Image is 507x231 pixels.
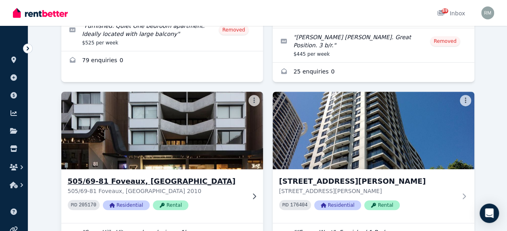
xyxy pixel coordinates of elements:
small: PID [282,203,289,207]
div: Inbox [437,9,465,17]
img: 505/69-81 Foveaux, Surry Hills [56,90,268,171]
span: Rental [153,200,188,210]
code: 176404 [290,202,307,208]
img: RentBetter [13,7,68,19]
button: More options [248,95,260,106]
a: Edit listing: Furnished. Quiet One bedroom apartment. Ideally located with large balcony [61,17,263,51]
span: Residential [314,200,361,210]
p: [STREET_ADDRESS][PERSON_NAME] [279,187,457,195]
button: More options [460,95,471,106]
img: 1706/3 Herbert Street, St Leonards [273,92,474,169]
code: 205170 [79,202,96,208]
h3: [STREET_ADDRESS][PERSON_NAME] [279,176,457,187]
a: Enquiries for 2/40 Holt Street, Surry Hills [61,51,263,71]
p: 505/69-81 Foveaux, [GEOGRAPHIC_DATA] 2010 [68,187,245,195]
a: 505/69-81 Foveaux, Surry Hills505/69-81 Foveaux, [GEOGRAPHIC_DATA]505/69-81 Foveaux, [GEOGRAPHIC_... [61,92,263,223]
span: Residential [103,200,150,210]
span: Rental [364,200,400,210]
span: 89 [442,8,448,13]
a: Edit listing: Chester Hill. Great Position. 3 b/r. [273,28,474,62]
small: PID [71,203,77,207]
a: Enquiries for 30 Weemala Street, Chester Hill [273,63,474,82]
div: Open Intercom Messenger [480,204,499,223]
h3: 505/69-81 Foveaux, [GEOGRAPHIC_DATA] [68,176,245,187]
img: Robert Muir [481,6,494,19]
a: 1706/3 Herbert Street, St Leonards[STREET_ADDRESS][PERSON_NAME][STREET_ADDRESS][PERSON_NAME]PID 1... [273,92,474,223]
